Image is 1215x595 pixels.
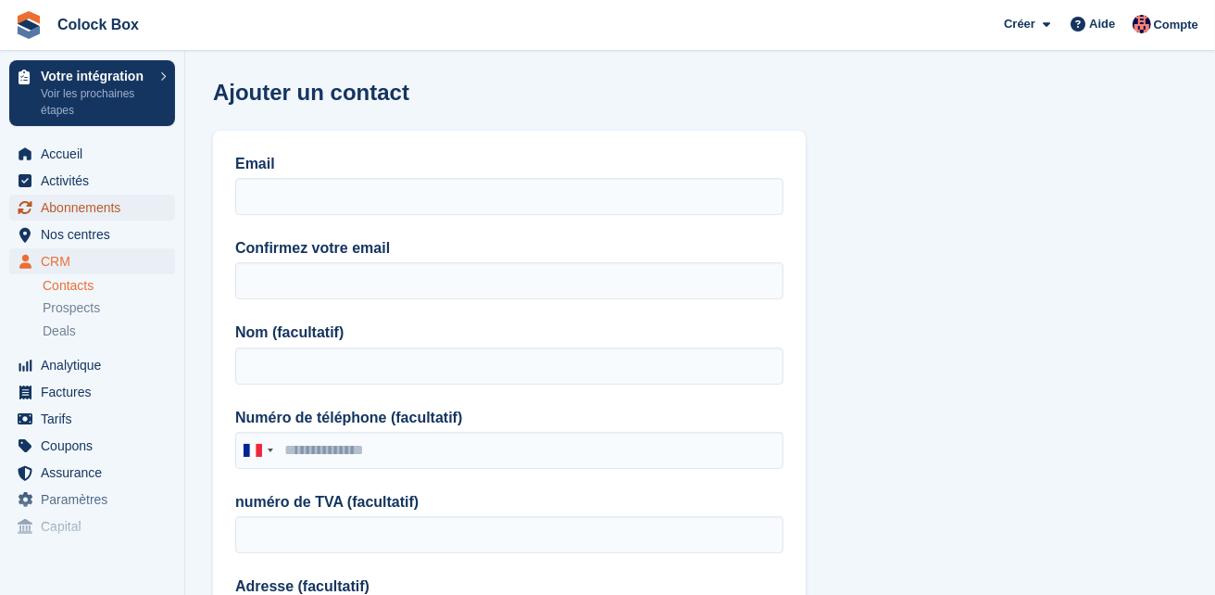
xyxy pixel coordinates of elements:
a: menu [9,460,175,486]
a: menu [9,195,175,221]
span: Capital [41,513,152,539]
span: Analytique [41,352,152,378]
label: Nom (facultatif) [235,322,783,344]
a: Deals [43,322,175,341]
span: Créer [1004,15,1035,33]
a: menu [9,168,175,194]
span: Aide [1089,15,1115,33]
span: Accueil [41,141,152,167]
img: Christophe Cloysil [1133,15,1151,33]
a: menu [9,222,175,247]
h1: Ajouter un contact [213,80,409,105]
label: numéro de TVA (facultatif) [235,491,783,513]
a: menu [9,379,175,405]
label: Confirmez votre email [235,237,783,260]
span: Tarifs [41,406,152,432]
span: Abonnements [41,195,152,221]
span: Prospects [43,299,100,317]
a: Prospects [43,298,175,318]
span: Deals [43,323,76,340]
a: Contacts [43,277,175,295]
a: menu [9,406,175,432]
label: Numéro de téléphone (facultatif) [235,407,783,429]
a: menu [9,352,175,378]
a: Votre intégration Voir les prochaines étapes [9,60,175,126]
span: Compte [1154,16,1198,34]
label: Email [235,153,783,175]
span: Paramètres [41,487,152,513]
a: Colock Box [50,9,146,40]
div: France: +33 [236,433,279,468]
span: Activités [41,168,152,194]
p: Voir les prochaines étapes [41,85,151,119]
a: menu [9,248,175,274]
span: Coupons [41,433,152,459]
a: menu [9,141,175,167]
span: Assurance [41,460,152,486]
img: stora-icon-8386f47178a22dfd0bd8f6a31ec36ba5ce8667c1dd55bd0f319d3a0aa187defe.svg [15,11,43,39]
a: menu [9,487,175,513]
span: Factures [41,379,152,405]
a: menu [9,513,175,539]
span: CRM [41,248,152,274]
span: Nos centres [41,222,152,247]
p: Votre intégration [41,70,151,82]
a: menu [9,433,175,459]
